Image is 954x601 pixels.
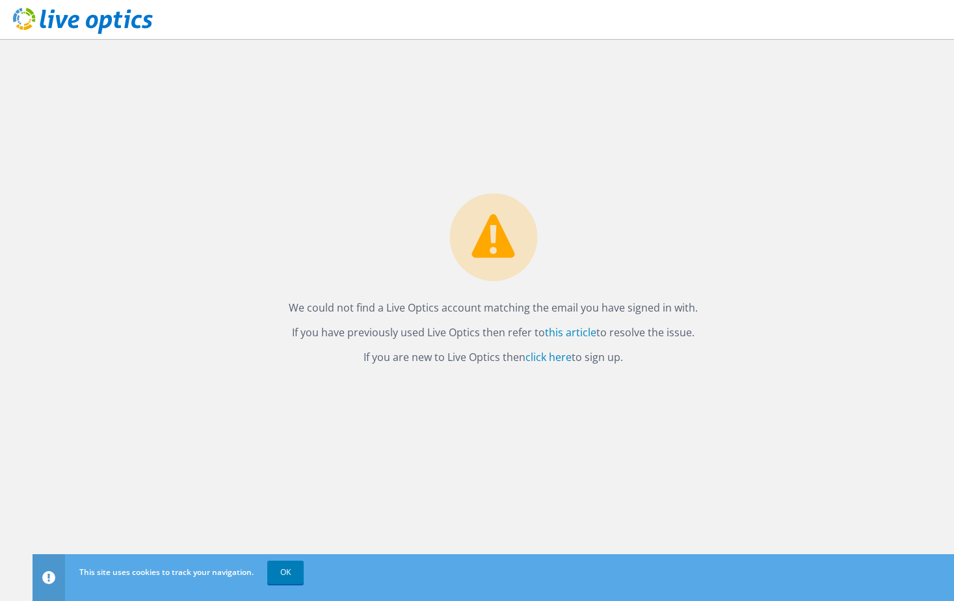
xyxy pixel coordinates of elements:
[289,348,698,366] p: If you are new to Live Optics then to sign up.
[289,299,698,317] p: We could not find a Live Optics account matching the email you have signed in with.
[79,567,254,578] span: This site uses cookies to track your navigation.
[525,350,572,364] a: click here
[545,325,596,340] a: this article
[289,323,698,341] p: If you have previously used Live Optics then refer to to resolve the issue.
[267,561,304,584] a: OK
